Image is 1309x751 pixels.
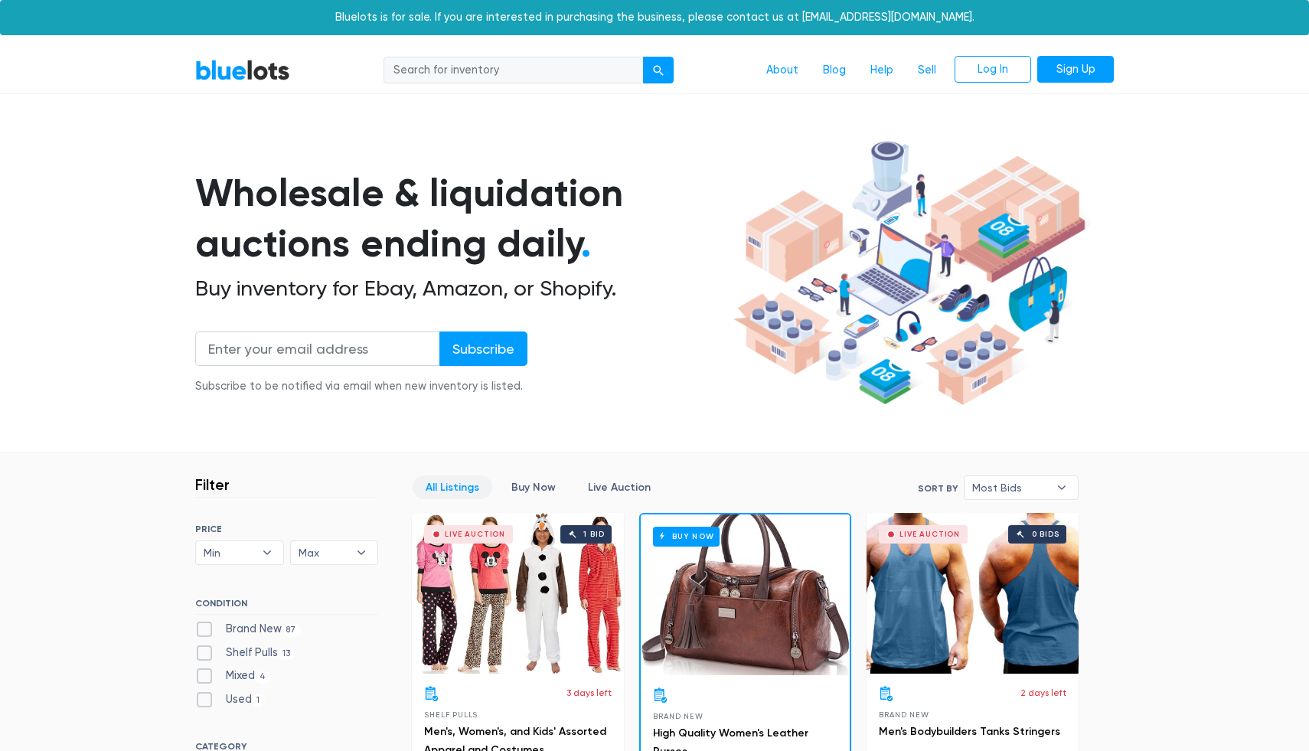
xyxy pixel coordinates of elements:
[278,648,295,660] span: 13
[204,541,254,564] span: Min
[1020,686,1066,700] p: 2 days left
[879,725,1060,738] a: Men's Bodybuilders Tanks Stringers
[955,56,1031,83] a: Log In
[1046,476,1078,499] b: ▾
[972,476,1049,499] span: Most Bids
[195,276,728,302] h2: Buy inventory for Ebay, Amazon, or Shopify.
[412,513,624,674] a: Live Auction 1 bid
[583,531,604,538] div: 1 bid
[566,686,612,700] p: 3 days left
[384,57,644,84] input: Search for inventory
[858,56,906,85] a: Help
[195,59,290,81] a: BlueLots
[252,694,265,707] span: 1
[581,220,591,266] span: .
[575,475,664,499] a: Live Auction
[195,168,728,269] h1: Wholesale & liquidation auctions ending daily
[345,541,377,564] b: ▾
[424,710,478,719] span: Shelf Pulls
[445,531,505,538] div: Live Auction
[439,331,527,366] input: Subscribe
[641,514,850,675] a: Buy Now
[195,331,440,366] input: Enter your email address
[653,527,720,546] h6: Buy Now
[728,134,1091,413] img: hero-ee84e7d0318cb26816c560f6b4441b76977f77a177738b4e94f68c95b2b83dbb.png
[754,56,811,85] a: About
[282,624,301,636] span: 87
[299,541,349,564] span: Max
[195,475,230,494] h3: Filter
[867,513,1079,674] a: Live Auction 0 bids
[899,531,960,538] div: Live Auction
[195,598,378,615] h6: CONDITION
[255,671,271,684] span: 4
[413,475,492,499] a: All Listings
[879,710,929,719] span: Brand New
[906,56,948,85] a: Sell
[195,645,295,661] label: Shelf Pulls
[1037,56,1114,83] a: Sign Up
[195,621,301,638] label: Brand New
[195,691,265,708] label: Used
[195,524,378,534] h6: PRICE
[251,541,283,564] b: ▾
[811,56,858,85] a: Blog
[498,475,569,499] a: Buy Now
[195,378,527,395] div: Subscribe to be notified via email when new inventory is listed.
[1032,531,1059,538] div: 0 bids
[918,482,958,495] label: Sort By
[653,712,703,720] span: Brand New
[195,668,271,684] label: Mixed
